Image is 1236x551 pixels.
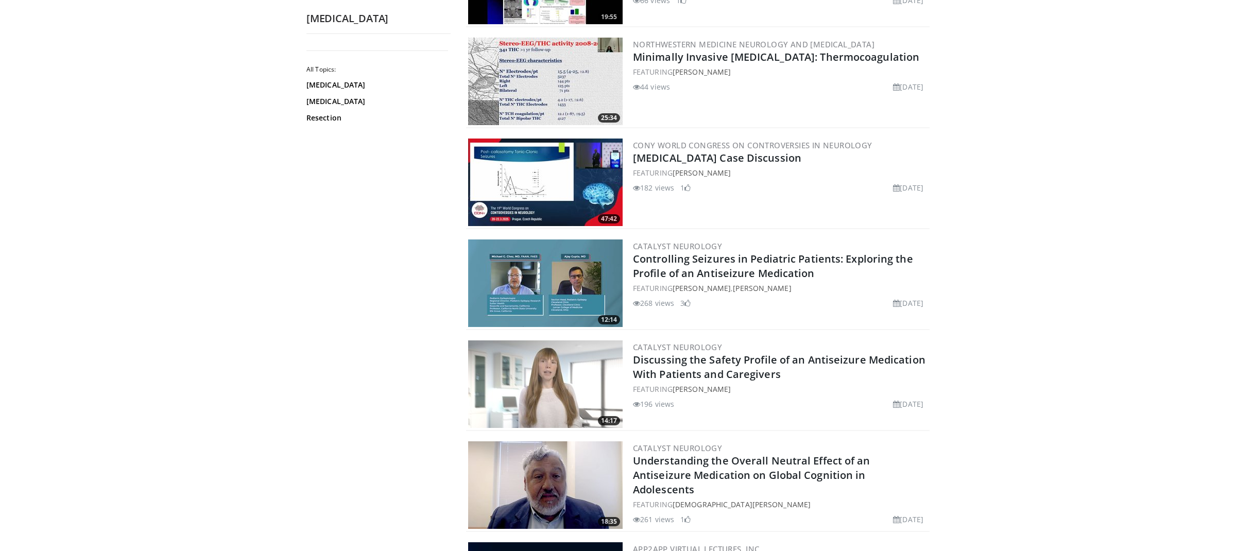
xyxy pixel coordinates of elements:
[680,298,691,308] li: 3
[306,65,448,74] h2: All Topics:
[893,514,923,525] li: [DATE]
[468,239,623,327] a: 12:14
[598,315,620,324] span: 12:14
[680,182,691,193] li: 1
[633,81,670,92] li: 44 views
[673,283,731,293] a: [PERSON_NAME]
[633,443,722,453] a: Catalyst Neurology
[733,283,791,293] a: [PERSON_NAME]
[306,80,445,90] a: [MEDICAL_DATA]
[633,66,928,77] div: FEATURING
[633,50,919,64] a: Minimally Invasive [MEDICAL_DATA]: Thermocoagulation
[680,514,691,525] li: 1
[673,67,731,77] a: [PERSON_NAME]
[633,499,928,510] div: FEATURING
[673,168,731,178] a: [PERSON_NAME]
[633,514,674,525] li: 261 views
[893,182,923,193] li: [DATE]
[633,151,801,165] a: [MEDICAL_DATA] Case Discussion
[468,38,623,125] img: 2dd0a6af-1e6b-4f65-aca8-b81c4b2dd585.300x170_q85_crop-smart_upscale.jpg
[468,340,623,428] a: 14:17
[633,140,872,150] a: CONy World Congress on Controversies in Neurology
[468,441,623,529] a: 18:35
[633,182,674,193] li: 182 views
[633,399,674,409] li: 196 views
[633,454,870,496] a: Understanding the Overall Neutral Effect of an Antiseizure Medication on Global Cognition in Adol...
[633,39,874,49] a: Northwestern Medicine Neurology and [MEDICAL_DATA]
[633,241,722,251] a: Catalyst Neurology
[468,139,623,226] img: c5b9f1ac-b7f6-428f-824a-1798ef2e28e0.300x170_q85_crop-smart_upscale.jpg
[598,517,620,526] span: 18:35
[673,500,811,509] a: [DEMOGRAPHIC_DATA][PERSON_NAME]
[893,81,923,92] li: [DATE]
[893,298,923,308] li: [DATE]
[673,384,731,394] a: [PERSON_NAME]
[598,214,620,223] span: 47:42
[468,38,623,125] a: 25:34
[306,12,451,25] h2: [MEDICAL_DATA]
[598,416,620,425] span: 14:17
[633,283,928,294] div: FEATURING ,
[468,441,623,529] img: 01bfc13d-03a0-4cb7-bbaa-2eb0a1ecb046.png.300x170_q85_crop-smart_upscale.jpg
[633,252,913,280] a: Controlling Seizures in Pediatric Patients: Exploring the Profile of an Antiseizure Medication
[633,167,928,178] div: FEATURING
[468,239,623,327] img: 5e01731b-4d4e-47f8-b775-0c1d7f1e3c52.png.300x170_q85_crop-smart_upscale.jpg
[893,399,923,409] li: [DATE]
[306,96,445,107] a: [MEDICAL_DATA]
[468,139,623,226] a: 47:42
[633,298,674,308] li: 268 views
[633,353,925,381] a: Discussing the Safety Profile of an Antiseizure Medication With Patients and Caregivers
[633,384,928,394] div: FEATURING
[468,340,623,428] img: c23d0a25-a0b6-49e6-ba12-869cdc8b250a.png.300x170_q85_crop-smart_upscale.jpg
[306,113,445,123] a: Resection
[598,113,620,123] span: 25:34
[598,12,620,22] span: 19:55
[633,342,722,352] a: Catalyst Neurology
